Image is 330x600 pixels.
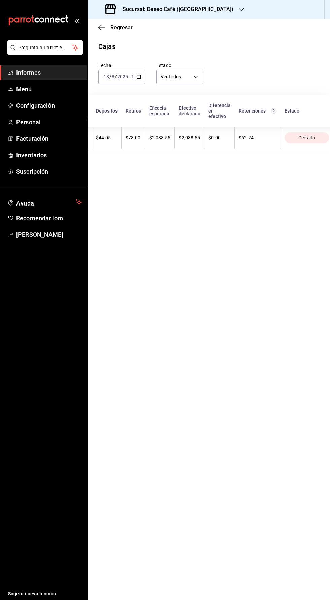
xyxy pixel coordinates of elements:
[208,135,221,140] font: $0.00
[16,86,32,93] font: Menú
[239,108,266,114] font: Retenciones
[123,6,233,12] font: Sucursal: Deseo Café ([GEOGRAPHIC_DATA])
[98,42,115,51] font: Cajas
[16,119,41,126] font: Personal
[239,135,254,140] font: $62.24
[103,74,109,80] input: --
[74,18,79,23] button: abrir_cajón_menú
[16,69,41,76] font: Informes
[16,200,34,207] font: Ayuda
[8,591,56,596] font: Sugerir nueva función
[16,215,63,222] font: Recomendar loro
[111,74,115,80] input: --
[298,135,315,140] font: Cerrada
[161,74,181,80] font: Ver todos
[110,24,133,31] font: Regresar
[109,74,111,80] font: /
[5,49,83,56] a: Pregunta a Parrot AI
[179,105,200,116] font: Efectivo declarado
[149,105,169,116] font: Eficacia esperada
[16,168,48,175] font: Suscripción
[131,74,137,80] input: --
[16,231,63,238] font: [PERSON_NAME]
[16,102,55,109] font: Configuración
[117,74,128,80] input: ----
[18,45,64,50] font: Pregunta a Parrot AI
[285,108,299,114] font: Estado
[96,135,111,140] font: $44.05
[156,63,171,68] font: Estado
[179,135,200,140] font: $2,088.55
[16,135,48,142] font: Facturación
[208,103,231,119] font: Diferencia en efectivo
[96,108,118,114] font: Depósitos
[126,135,140,140] font: $78.00
[126,108,141,114] font: Retiros
[149,135,170,140] font: $2,088.55
[98,24,133,31] button: Regresar
[98,63,111,68] font: Fecha
[271,108,276,114] svg: Total de retenciones de propinas registradas
[115,74,117,80] font: /
[129,74,130,80] font: -
[16,152,47,159] font: Inventarios
[7,40,83,55] button: Pregunta a Parrot AI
